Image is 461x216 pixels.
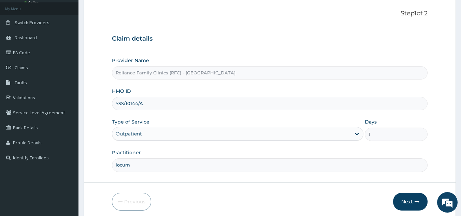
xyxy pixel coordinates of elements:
a: Online [24,0,40,5]
label: Days [365,118,377,125]
label: HMO ID [112,88,131,95]
img: d_794563401_company_1708531726252_794563401 [13,34,28,51]
textarea: Type your message and hit 'Enter' [3,144,130,168]
label: Practitioner [112,149,141,156]
span: Dashboard [15,34,37,41]
label: Provider Name [112,57,149,64]
label: Type of Service [112,118,149,125]
button: Previous [112,193,151,211]
div: Chat with us now [35,38,115,47]
h3: Claim details [112,35,428,43]
p: Step 1 of 2 [112,10,428,17]
div: Outpatient [116,130,142,137]
span: Claims [15,64,28,71]
span: Switch Providers [15,19,49,26]
span: Tariffs [15,80,27,86]
div: Minimize live chat window [112,3,128,20]
button: Next [393,193,428,211]
input: Enter Name [112,158,428,172]
span: We're online! [40,64,94,133]
input: Enter HMO ID [112,97,428,110]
